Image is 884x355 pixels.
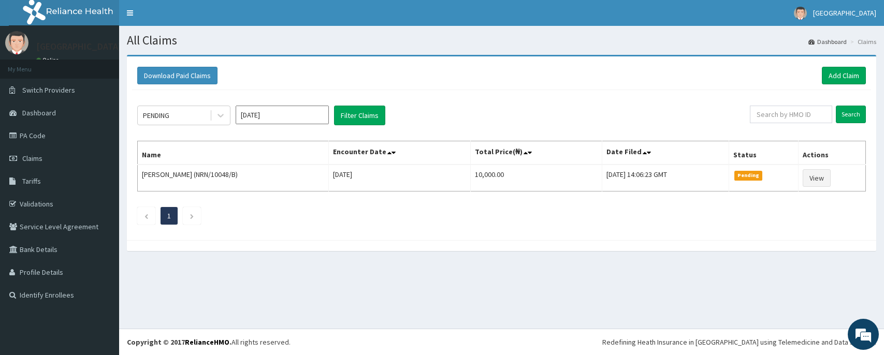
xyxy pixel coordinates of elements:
th: Name [138,141,329,165]
img: User Image [5,31,28,54]
div: PENDING [143,110,169,121]
img: User Image [794,7,807,20]
th: Actions [799,141,866,165]
h1: All Claims [127,34,876,47]
p: [GEOGRAPHIC_DATA] [36,42,122,51]
span: [GEOGRAPHIC_DATA] [813,8,876,18]
li: Claims [848,37,876,46]
div: Redefining Heath Insurance in [GEOGRAPHIC_DATA] using Telemedicine and Data Science! [602,337,876,347]
span: Switch Providers [22,85,75,95]
td: [PERSON_NAME] (NRN/10048/B) [138,165,329,191]
button: Download Paid Claims [137,67,218,84]
span: Claims [22,154,42,163]
a: Page 1 is your current page [167,211,171,220]
th: Date Filed [602,141,729,165]
td: [DATE] [329,165,471,191]
a: Dashboard [808,37,847,46]
td: [DATE] 14:06:23 GMT [602,165,729,191]
a: RelianceHMO [185,337,229,347]
th: Total Price(₦) [471,141,602,165]
strong: Copyright © 2017 . [127,337,231,347]
a: Add Claim [822,67,866,84]
input: Select Month and Year [236,106,329,124]
span: Pending [734,171,763,180]
th: Encounter Date [329,141,471,165]
button: Filter Claims [334,106,385,125]
th: Status [729,141,798,165]
footer: All rights reserved. [119,329,884,355]
span: Tariffs [22,176,41,186]
span: Dashboard [22,108,56,117]
td: 10,000.00 [471,165,602,191]
a: Online [36,56,61,64]
a: View [803,169,831,187]
a: Previous page [144,211,149,220]
a: Next page [190,211,194,220]
input: Search by HMO ID [750,106,832,123]
input: Search [836,106,866,123]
